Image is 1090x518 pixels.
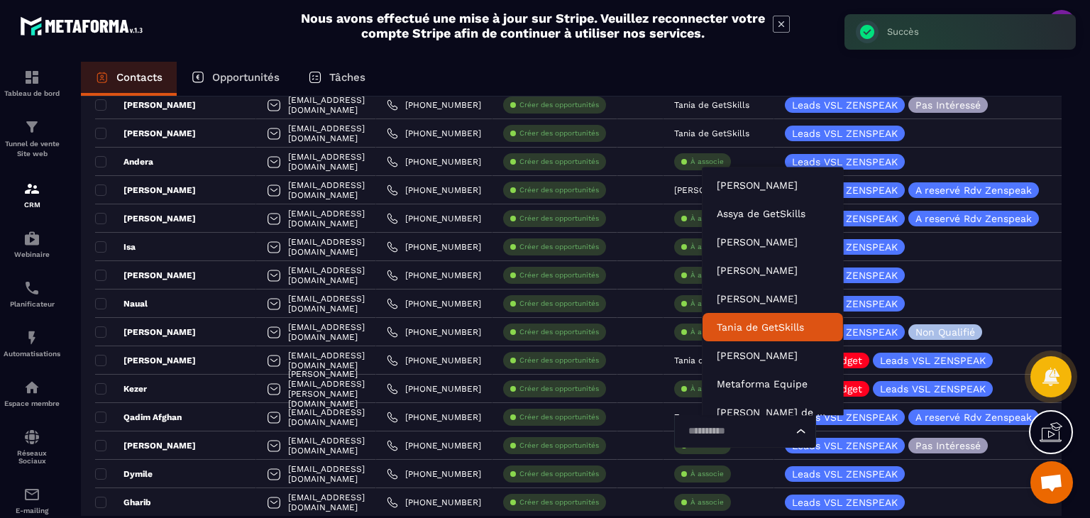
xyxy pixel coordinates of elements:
p: Nizar NCHIOUA [717,263,829,277]
p: À associe [690,242,724,252]
p: Tableau de bord [4,89,60,97]
p: À associe [690,384,724,394]
p: Pas Intéressé [915,100,981,110]
p: Leads VSL ZENSPEAK [880,356,986,365]
p: Isa [95,241,136,253]
p: Créer des opportunités [519,242,599,252]
p: Créer des opportunités [519,412,599,422]
a: [PHONE_NUMBER] [387,326,481,338]
a: Opportunités [177,62,294,96]
p: Leads VSL ZENSPEAK [792,128,898,138]
a: [PHONE_NUMBER] [387,213,481,224]
img: formation [23,69,40,86]
p: Leads VSL ZENSPEAK [792,242,898,252]
p: A reservé Rdv Zenspeak [915,412,1032,422]
p: Créer des opportunités [519,299,599,309]
p: Créer des opportunités [519,356,599,365]
p: Créer des opportunités [519,469,599,479]
p: Pas Intéressé [915,441,981,451]
p: Webinaire [4,250,60,258]
p: Léna MAIREY [717,235,829,249]
input: Search for option [683,424,793,439]
h2: Nous avons effectué une mise à jour sur Stripe. Veuillez reconnecter votre compte Stripe afin de ... [300,11,766,40]
p: [PERSON_NAME] [95,440,196,451]
a: automationsautomationsWebinaire [4,219,60,269]
img: formation [23,119,40,136]
a: [PHONE_NUMBER] [387,241,481,253]
p: CRM [4,201,60,209]
p: Leads VSL ZENSPEAK [792,100,898,110]
p: Créer des opportunités [519,157,599,167]
a: [PHONE_NUMBER] [387,440,481,451]
p: Leads VSL ZENSPEAK [792,469,898,479]
p: Leads VSL ZENSPEAK [792,441,898,451]
p: Leads VSL ZENSPEAK [792,157,898,167]
div: Ouvrir le chat [1030,461,1073,504]
div: Search for option [674,415,816,448]
img: automations [23,329,40,346]
p: [PERSON_NAME] [674,185,744,195]
p: Tania de GetSkills [674,100,749,110]
p: Créer des opportunités [519,497,599,507]
p: Dymile [95,468,153,480]
p: Marilyne de Getskills [717,405,829,419]
a: automationsautomationsEspace membre [4,368,60,418]
a: formationformationTableau de bord [4,58,60,108]
img: automations [23,230,40,247]
a: [PHONE_NUMBER] [387,184,481,196]
p: [PERSON_NAME] [95,270,196,281]
p: Créer des opportunités [519,128,599,138]
a: automationsautomationsAutomatisations [4,319,60,368]
p: Kezer [95,383,147,395]
p: Qadim Afghan [95,412,182,423]
p: Leads VSL ZENSPEAK [792,214,898,224]
a: [PHONE_NUMBER] [387,383,481,395]
a: Contacts [81,62,177,96]
p: [PERSON_NAME] [95,326,196,338]
img: formation [23,180,40,197]
p: Metaforma Equipe [717,377,829,391]
p: Contacts [116,71,163,84]
p: Leads VSL ZENSPEAK [792,412,898,422]
p: A reservé Rdv Zenspeak [915,214,1032,224]
p: Assya de GetSkills [717,206,829,221]
p: Tâches [329,71,365,84]
a: social-networksocial-networkRéseaux Sociaux [4,418,60,475]
a: [PHONE_NUMBER] [387,270,481,281]
p: Leads VSL ZENSPEAK [792,327,898,337]
a: [PHONE_NUMBER] [387,355,481,366]
p: Automatisations [4,350,60,358]
p: Stéphane WALLY [717,178,829,192]
p: À associe [690,157,724,167]
img: social-network [23,429,40,446]
p: Leads VSL ZENSPEAK [880,384,986,394]
p: À associe [690,214,724,224]
p: Zenspeak Formations [674,412,763,422]
p: [PERSON_NAME] [95,128,196,139]
a: [PHONE_NUMBER] [387,128,481,139]
p: Leads VSL ZENSPEAK [792,299,898,309]
p: Frédéric GUEYE [717,292,829,306]
a: formationformationTunnel de vente Site web [4,108,60,170]
a: [PHONE_NUMBER] [387,298,481,309]
p: [PERSON_NAME] [95,184,196,196]
p: E-mailing [4,507,60,514]
p: A reservé Rdv Zenspeak [915,185,1032,195]
p: Créer des opportunités [519,441,599,451]
p: Leads VSL ZENSPEAK [792,185,898,195]
p: Créer des opportunités [519,327,599,337]
p: Andera [95,156,153,167]
a: schedulerschedulerPlanificateur [4,269,60,319]
p: Espace membre [4,399,60,407]
p: Planificateur [4,300,60,308]
p: Créer des opportunités [519,384,599,394]
p: Tania de GetSkills [674,128,749,138]
p: Créer des opportunités [519,185,599,195]
p: Naual [95,298,148,309]
p: Leads VSL ZENSPEAK [792,270,898,280]
img: automations [23,379,40,396]
p: Réseaux Sociaux [4,449,60,465]
a: Tâches [294,62,380,96]
a: [PHONE_NUMBER] [387,497,481,508]
img: logo [20,13,148,39]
